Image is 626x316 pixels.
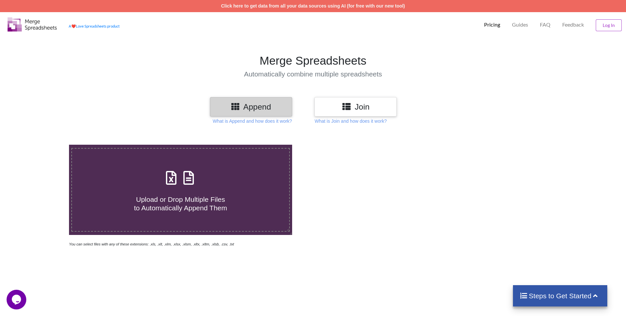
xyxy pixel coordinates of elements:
i: You can select files with any of these extensions: .xls, .xlt, .xlm, .xlsx, .xlsm, .xltx, .xltm, ... [69,242,234,246]
span: heart [71,24,76,28]
p: Pricing [484,21,500,28]
img: Logo.png [8,17,57,32]
span: Feedback [562,22,584,27]
span: Upload or Drop Multiple Files to Automatically Append Them [134,196,227,211]
iframe: chat widget [7,290,28,309]
button: Log In [596,19,622,31]
h4: Steps to Get Started [520,292,601,300]
a: AheartLove Spreadsheets product [69,24,120,28]
p: What is Join and how does it work? [314,118,386,124]
p: What is Append and how does it work? [213,118,292,124]
h3: Append [215,102,287,112]
h3: Join [319,102,392,112]
p: FAQ [540,21,550,28]
p: Guides [512,21,528,28]
a: Click here to get data from all your data sources using AI (for free with our new tool) [221,3,405,9]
